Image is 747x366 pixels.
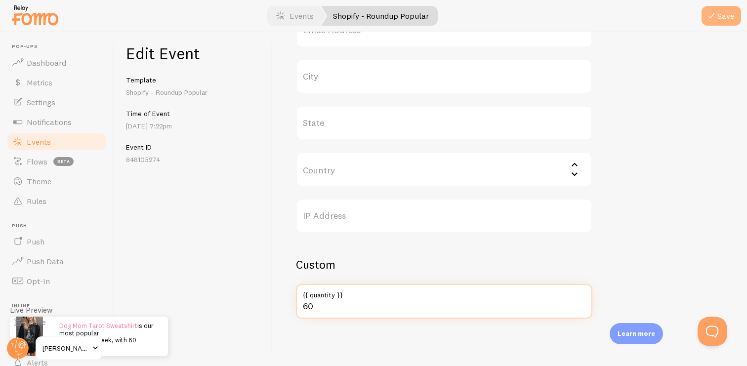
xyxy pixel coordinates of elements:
a: Rules [6,191,108,211]
a: Settings [6,92,108,112]
label: City [296,59,592,94]
h1: Edit Event [126,43,260,64]
p: [DATE] 7:22pm [126,121,260,131]
a: Push [6,232,108,251]
span: Opt-In [27,276,50,286]
span: Inline [27,317,46,327]
a: Opt-In [6,271,108,291]
a: Push Data [6,251,108,271]
h5: Time of Event [126,109,260,118]
span: Rules [27,196,46,206]
label: State [296,106,592,140]
span: Events [27,137,51,147]
span: Notifications [27,117,72,127]
a: Dashboard [6,53,108,73]
a: Events [6,132,108,152]
span: Theme [27,176,51,186]
h5: Template [126,76,260,84]
a: Inline [6,312,108,332]
span: beta [53,157,74,166]
p: Learn more [618,329,655,338]
a: Metrics [6,73,108,92]
span: Dashboard [27,58,66,68]
img: fomo-relay-logo-orange.svg [10,2,60,28]
a: Notifications [6,112,108,132]
a: [PERSON_NAME] & Rue [36,336,102,360]
span: Push [12,223,108,229]
div: Learn more [610,323,663,344]
span: Push Data [27,256,64,266]
p: 848105274 [126,155,260,164]
span: Metrics [27,78,52,87]
iframe: Help Scout Beacon - Open [698,317,727,346]
span: Pop-ups [12,43,108,50]
span: [PERSON_NAME] & Rue [42,342,89,354]
label: IP Address [296,199,592,233]
h5: Event ID [126,143,260,152]
span: Settings [27,97,55,107]
a: Theme [6,171,108,191]
h2: Custom [296,257,592,272]
label: {{ quantity }} [296,284,592,301]
span: Push [27,237,44,246]
a: Flows beta [6,152,108,171]
span: Inline [12,303,108,309]
p: Shopify - Roundup Popular [126,87,260,97]
span: Flows [27,157,47,166]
